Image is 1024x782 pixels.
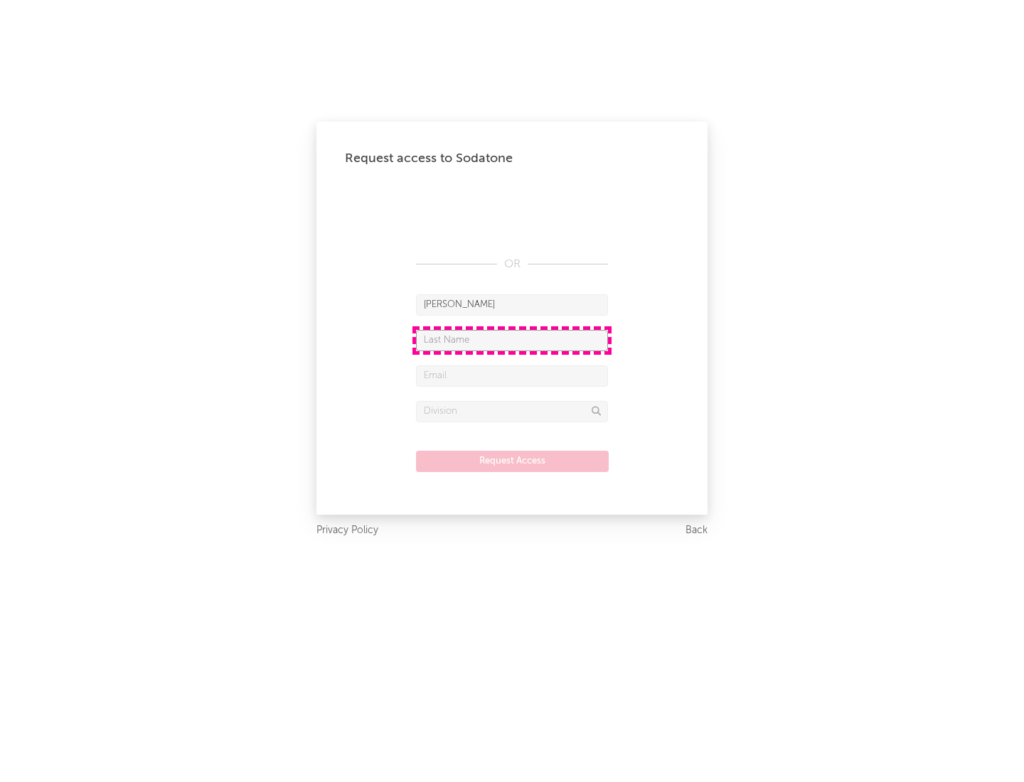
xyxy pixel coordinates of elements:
input: Email [416,365,608,387]
div: Request access to Sodatone [345,150,679,167]
a: Privacy Policy [316,522,378,540]
a: Back [686,522,708,540]
button: Request Access [416,451,609,472]
input: Last Name [416,330,608,351]
input: First Name [416,294,608,316]
div: OR [416,256,608,273]
input: Division [416,401,608,422]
